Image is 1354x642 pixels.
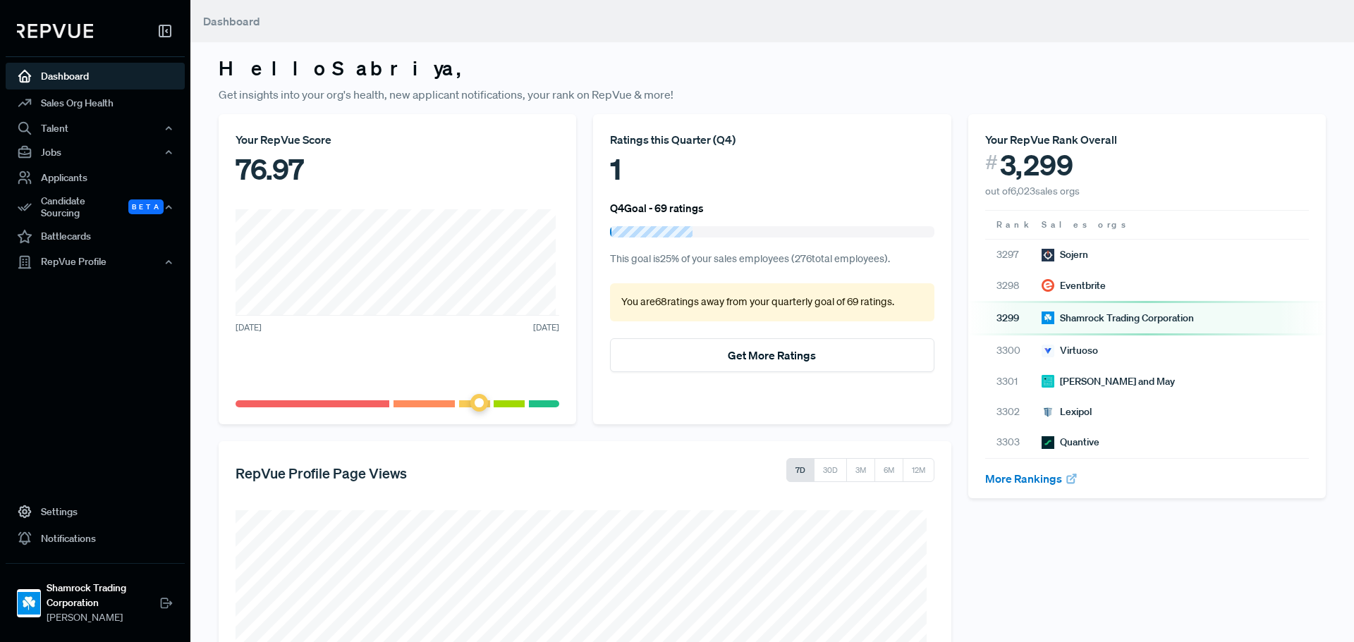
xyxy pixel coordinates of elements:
[1042,436,1054,449] img: Quantive
[6,191,185,223] div: Candidate Sourcing
[236,131,559,148] div: Your RepVue Score
[236,464,407,481] h5: RepVue Profile Page Views
[1042,278,1106,293] div: Eventbrite
[985,471,1078,486] a: More Rankings
[985,185,1080,197] span: out of 6,023 sales orgs
[1042,374,1175,389] div: [PERSON_NAME] and May
[6,250,185,274] button: RepVue Profile
[128,199,164,214] span: Beta
[1042,311,1194,326] div: Shamrock Trading Corporation
[18,592,40,615] img: Shamrock Trading Corporation
[996,311,1030,326] span: 3299
[996,278,1030,293] span: 3298
[1042,345,1054,357] img: Virtuoso
[6,63,185,89] a: Dashboard
[610,252,934,267] p: This goal is 25 % of your sales employees ( 276 total employees).
[1042,247,1088,262] div: Sojern
[203,14,260,28] span: Dashboard
[1042,279,1054,292] img: Eventbrite
[621,295,922,310] p: You are 68 ratings away from your quarterly goal of 69 ratings .
[814,458,847,482] button: 30D
[1042,405,1092,419] div: Lexipol
[533,321,559,334] span: [DATE]
[1042,218,1128,231] span: Sales orgs
[236,148,559,190] div: 76.97
[996,218,1030,231] span: Rank
[1042,406,1054,419] img: Lexipol
[786,458,815,482] button: 7D
[6,191,185,223] button: Candidate Sourcing Beta
[219,86,1326,103] p: Get insights into your org's health, new applicant notifications, your rank on RepVue & more!
[6,140,185,164] button: Jobs
[610,202,704,214] h6: Q4 Goal - 69 ratings
[47,610,159,625] span: [PERSON_NAME]
[17,24,93,38] img: RepVue
[1042,311,1054,324] img: Shamrock Trading Corporation
[903,458,934,482] button: 12M
[6,116,185,140] button: Talent
[1042,435,1099,450] div: Quantive
[1000,148,1073,182] span: 3,299
[1042,375,1054,388] img: Stott and May
[610,148,934,190] div: 1
[846,458,875,482] button: 3M
[6,563,185,631] a: Shamrock Trading CorporationShamrock Trading Corporation[PERSON_NAME]
[6,223,185,250] a: Battlecards
[610,131,934,148] div: Ratings this Quarter ( Q4 )
[996,405,1030,419] span: 3302
[6,498,185,525] a: Settings
[6,164,185,191] a: Applicants
[985,132,1117,147] span: Your RepVue Rank Overall
[610,338,934,372] button: Get More Ratings
[6,525,185,552] a: Notifications
[996,435,1030,450] span: 3303
[1042,343,1098,358] div: Virtuoso
[985,148,998,177] span: #
[47,581,159,610] strong: Shamrock Trading Corporation
[874,458,903,482] button: 6M
[996,343,1030,358] span: 3300
[996,374,1030,389] span: 3301
[1042,249,1054,261] img: Sojern
[236,321,262,334] span: [DATE]
[219,56,1326,80] h3: Hello Sabriya ,
[996,247,1030,262] span: 3297
[6,89,185,116] a: Sales Org Health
